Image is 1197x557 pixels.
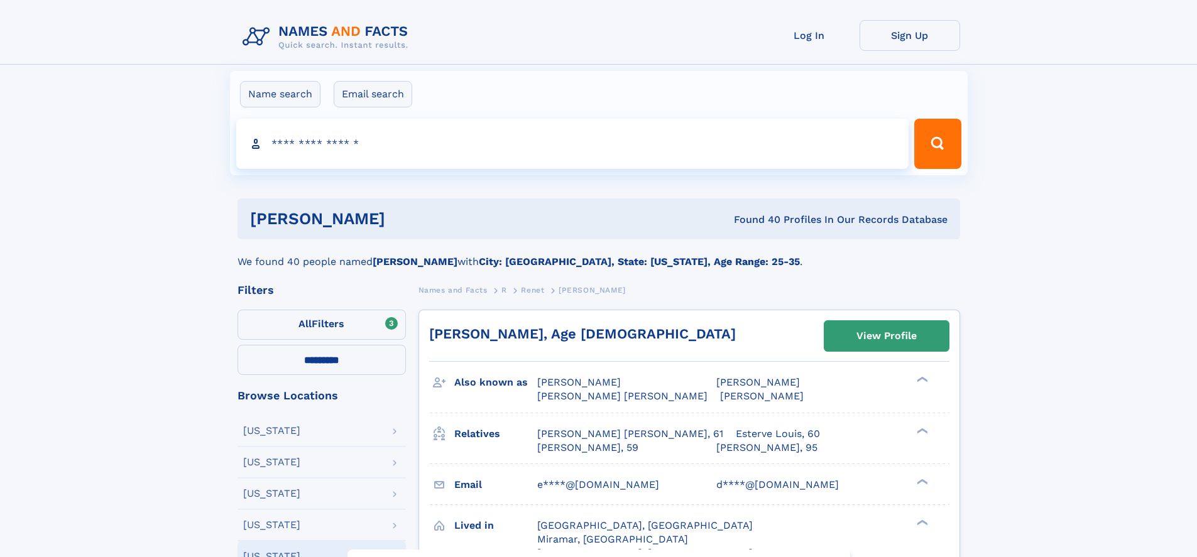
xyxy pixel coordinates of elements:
[860,20,960,51] a: Sign Up
[454,423,537,445] h3: Relatives
[238,390,406,401] div: Browse Locations
[501,282,507,298] a: R
[521,282,544,298] a: Renet
[243,520,300,530] div: [US_STATE]
[537,441,638,455] a: [PERSON_NAME], 59
[559,286,626,295] span: [PERSON_NAME]
[716,441,817,455] a: [PERSON_NAME], 95
[238,310,406,340] label: Filters
[537,390,708,402] span: [PERSON_NAME] [PERSON_NAME]
[914,376,929,384] div: ❯
[454,474,537,495] h3: Email
[243,426,300,436] div: [US_STATE]
[537,376,621,388] span: [PERSON_NAME]
[537,519,753,531] span: [GEOGRAPHIC_DATA], [GEOGRAPHIC_DATA]
[914,426,929,435] div: ❯
[238,239,960,269] div: We found 40 people named with .
[720,390,804,402] span: [PERSON_NAME]
[454,515,537,536] h3: Lived in
[537,533,688,545] span: Miramar, [GEOGRAPHIC_DATA]
[298,318,312,330] span: All
[914,119,961,169] button: Search Button
[250,211,560,227] h1: [PERSON_NAME]
[238,284,406,296] div: Filters
[759,20,860,51] a: Log In
[824,321,949,351] a: View Profile
[914,477,929,485] div: ❯
[454,372,537,393] h3: Also known as
[373,256,457,268] b: [PERSON_NAME]
[914,518,929,526] div: ❯
[521,286,544,295] span: Renet
[429,326,736,342] a: [PERSON_NAME], Age [DEMOGRAPHIC_DATA]
[236,119,909,169] input: search input
[418,282,488,298] a: Names and Facts
[243,489,300,499] div: [US_STATE]
[559,213,948,227] div: Found 40 Profiles In Our Records Database
[334,81,412,107] label: Email search
[501,286,507,295] span: R
[736,427,820,441] a: Esterve Louis, 60
[240,81,320,107] label: Name search
[716,376,800,388] span: [PERSON_NAME]
[238,20,418,54] img: Logo Names and Facts
[243,457,300,467] div: [US_STATE]
[856,322,917,350] div: View Profile
[537,427,723,441] a: [PERSON_NAME] [PERSON_NAME], 61
[479,256,800,268] b: City: [GEOGRAPHIC_DATA], State: [US_STATE], Age Range: 25-35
